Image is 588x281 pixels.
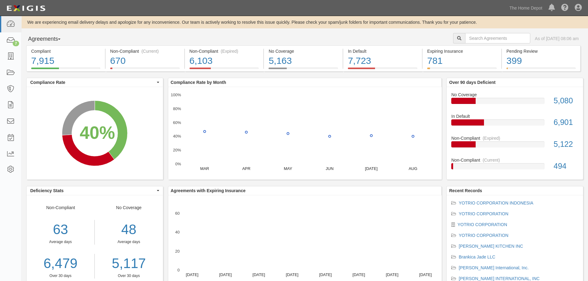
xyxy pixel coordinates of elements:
[219,272,232,277] text: [DATE]
[447,113,583,119] div: In Default
[190,48,259,54] div: Non-Compliant (Expired)
[286,272,298,277] text: [DATE]
[27,78,163,87] button: Compliance Rate
[99,220,158,239] div: 48
[171,80,226,85] b: Compliance Rate by Month
[465,33,530,43] input: Search Agreements
[326,166,333,171] text: JUN
[449,80,495,85] b: Over 90 days Deficient
[459,244,523,249] a: [PERSON_NAME] KITCHEN INC
[171,188,246,193] b: Agreements with Expiring Insurance
[447,92,583,98] div: No Coverage
[141,48,159,54] div: (Current)
[190,54,259,68] div: 6,103
[110,48,180,54] div: Non-Compliant (Current)
[177,268,180,272] text: 0
[27,273,94,279] div: Over 30 days
[427,54,497,68] div: 781
[5,3,47,14] img: logo-5460c22ac91f19d4615b14bd174203de0afe785f0fc80cf4dbbc73dc1793850b.png
[549,161,583,172] div: 494
[80,120,115,146] div: 40%
[200,166,209,171] text: MAR
[95,205,163,279] div: No Coverage
[185,68,264,72] a: Non-Compliant(Expired)6,103
[506,2,545,14] a: The Home Depot
[549,95,583,106] div: 5,080
[31,54,100,68] div: 7,915
[27,186,163,195] button: Deficiency Stats
[459,276,540,281] a: [PERSON_NAME] INTERNATIONAL, INC
[535,35,579,42] div: As of [DATE] 08:06 am
[343,68,422,72] a: In Default7,723
[447,157,583,163] div: Non-Compliant
[175,162,181,166] text: 0%
[27,220,94,239] div: 63
[173,106,181,111] text: 80%
[352,272,365,277] text: [DATE]
[427,48,497,54] div: Expiring Insurance
[507,54,576,68] div: 399
[27,239,94,245] div: Average days
[459,200,533,205] a: YOTRIO CORPORATION INDONESIA
[242,166,250,171] text: APR
[269,54,338,68] div: 5,163
[549,139,583,150] div: 5,122
[99,273,158,279] div: Over 30 days
[561,4,569,12] i: Help Center - Complianz
[186,272,198,277] text: [DATE]
[459,211,508,216] a: YOTRIO CORPORATION
[99,254,158,273] a: 5,117
[459,265,528,270] a: [PERSON_NAME] International, Inc.
[27,254,94,273] a: 6,479
[27,87,163,180] svg: A chart.
[252,272,265,277] text: [DATE]
[451,92,578,114] a: No Coverage5,080
[409,166,417,171] text: AUG
[284,166,292,171] text: MAY
[423,68,501,72] a: Expiring Insurance781
[386,272,398,277] text: [DATE]
[502,68,581,72] a: Pending Review399
[447,135,583,141] div: Non-Compliant
[449,188,482,193] b: Recent Records
[419,272,432,277] text: [DATE]
[173,148,181,152] text: 20%
[175,249,179,253] text: 20
[459,254,495,259] a: Brankica Jade LLC
[168,87,442,180] svg: A chart.
[27,205,95,279] div: Non-Compliant
[319,272,332,277] text: [DATE]
[264,68,343,72] a: No Coverage5,163
[99,239,158,245] div: Average days
[175,211,179,216] text: 60
[13,41,19,46] div: 7
[365,166,377,171] text: [DATE]
[221,48,238,54] div: (Expired)
[451,113,578,135] a: In Default6,901
[451,157,578,174] a: Non-Compliant(Current)494
[22,19,588,25] div: We are experiencing email delivery delays and apologize for any inconvenience. Our team is active...
[30,188,155,194] span: Deficiency Stats
[483,135,500,141] div: (Expired)
[269,48,338,54] div: No Coverage
[173,120,181,125] text: 60%
[451,135,578,157] a: Non-Compliant(Expired)5,122
[31,48,100,54] div: Compliant
[26,33,73,45] button: Agreements
[26,68,105,72] a: Compliant7,915
[175,230,179,234] text: 40
[348,54,417,68] div: 7,723
[110,54,180,68] div: 670
[507,48,576,54] div: Pending Review
[171,93,181,97] text: 100%
[348,48,417,54] div: In Default
[483,157,500,163] div: (Current)
[457,222,507,227] a: YOTRIO CORPORATION
[459,233,508,238] a: YOTRIO CORPORATION
[106,68,184,72] a: Non-Compliant(Current)670
[30,79,155,85] span: Compliance Rate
